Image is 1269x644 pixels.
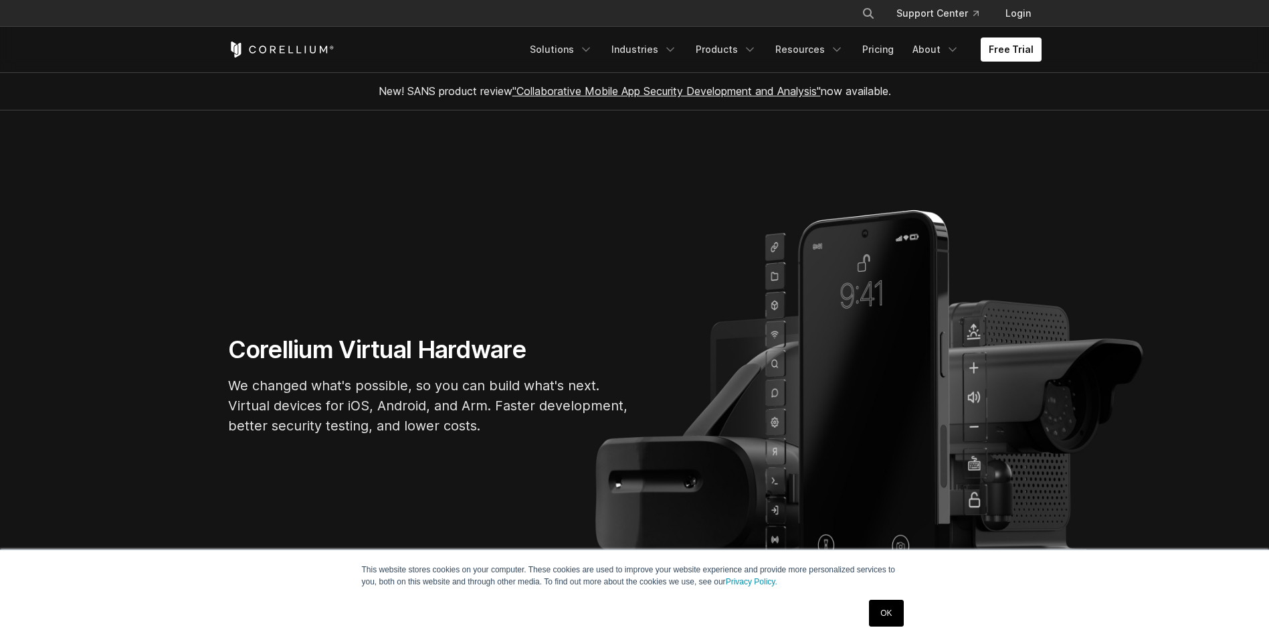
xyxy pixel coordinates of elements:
a: Login [995,1,1042,25]
a: Support Center [886,1,989,25]
a: Resources [767,37,852,62]
a: OK [869,600,903,627]
button: Search [856,1,880,25]
a: Industries [603,37,685,62]
a: Privacy Policy. [726,577,777,586]
a: About [904,37,967,62]
div: Navigation Menu [522,37,1042,62]
a: Solutions [522,37,601,62]
a: Pricing [854,37,902,62]
p: This website stores cookies on your computer. These cookies are used to improve your website expe... [362,564,908,588]
span: New! SANS product review now available. [379,84,891,98]
h1: Corellium Virtual Hardware [228,335,629,365]
a: Products [688,37,765,62]
div: Navigation Menu [846,1,1042,25]
a: Free Trial [981,37,1042,62]
a: Corellium Home [228,42,334,58]
p: We changed what's possible, so you can build what's next. Virtual devices for iOS, Android, and A... [228,376,629,436]
a: "Collaborative Mobile App Security Development and Analysis" [512,84,821,98]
